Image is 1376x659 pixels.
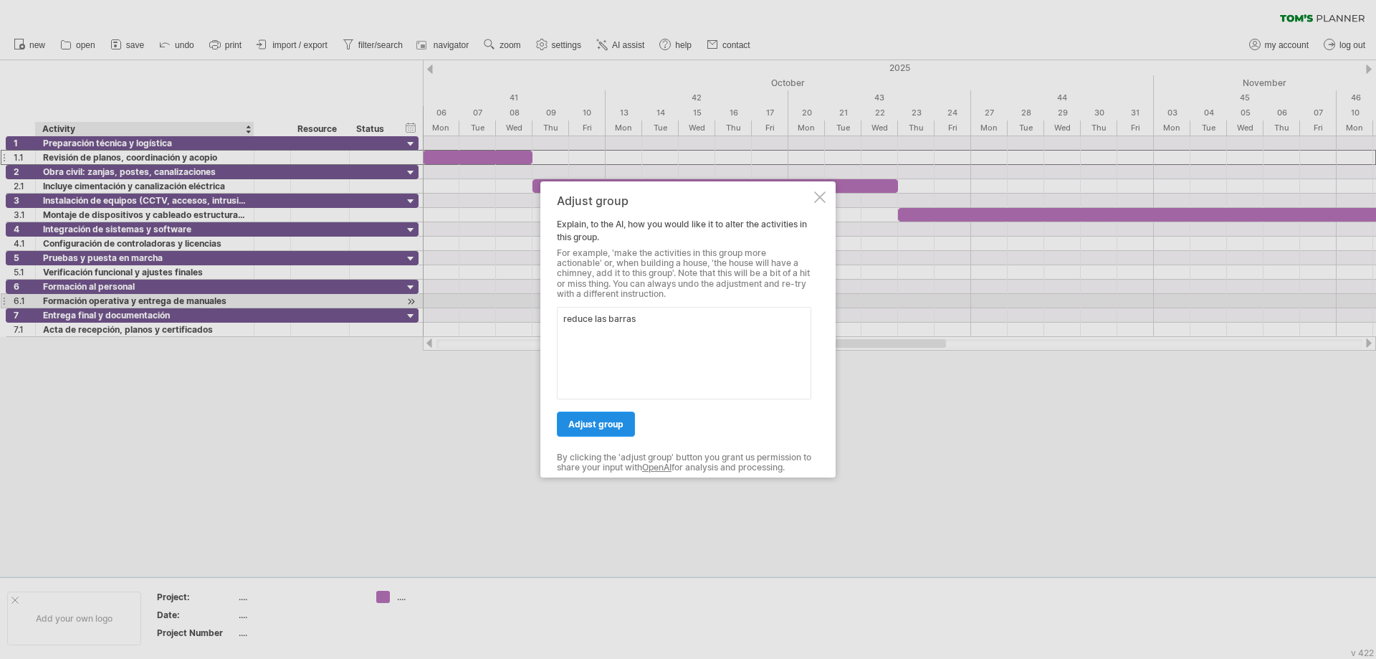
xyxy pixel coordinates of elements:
div: By clicking the 'adjust group' button you grant us permission to share your input with for analys... [557,452,811,473]
span: adjust group [568,419,623,430]
div: Adjust group [557,194,811,207]
div: For example, 'make the activities in this group more actionable' or, when building a house, 'the ... [557,248,811,300]
div: Explain, to the AI, how you would like it to alter the activities in this group. [557,194,811,465]
a: adjust group [557,412,635,437]
a: OpenAI [642,462,672,473]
